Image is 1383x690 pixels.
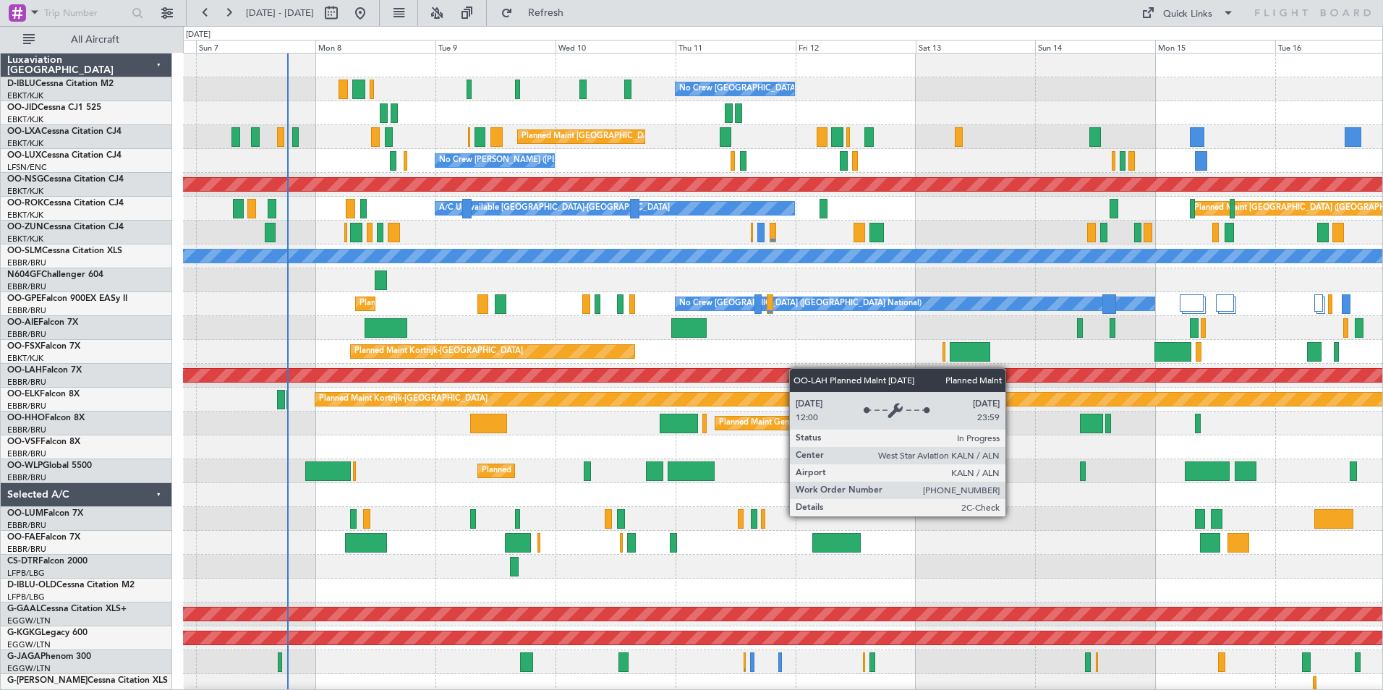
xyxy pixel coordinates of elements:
span: OO-ROK [7,199,43,208]
a: OO-ROKCessna Citation CJ4 [7,199,124,208]
a: OO-SLMCessna Citation XLS [7,247,122,255]
button: Quick Links [1134,1,1241,25]
a: G-KGKGLegacy 600 [7,629,88,637]
a: D-IBLUCessna Citation M2 [7,80,114,88]
span: G-KGKG [7,629,41,637]
a: OO-FSXFalcon 7X [7,342,80,351]
div: Thu 11 [676,40,796,53]
a: LFSN/ENC [7,162,47,173]
span: CS-DTR [7,557,38,566]
a: EBBR/BRU [7,281,46,292]
div: Planned Maint Kortrijk-[GEOGRAPHIC_DATA] [354,341,523,362]
button: All Aircraft [16,28,157,51]
a: EBKT/KJK [7,186,43,197]
div: Quick Links [1163,7,1212,22]
div: Sat 13 [916,40,1036,53]
a: N604GFChallenger 604 [7,271,103,279]
span: OO-GPE [7,294,41,303]
a: OO-LUMFalcon 7X [7,509,83,518]
span: OO-LXA [7,127,41,136]
a: OO-FAEFalcon 7X [7,533,80,542]
a: EBBR/BRU [7,520,46,531]
a: EGGW/LTN [7,663,51,674]
span: Refresh [516,8,576,18]
span: All Aircraft [38,35,153,45]
a: EBBR/BRU [7,425,46,435]
a: OO-JIDCessna CJ1 525 [7,103,101,112]
a: EBBR/BRU [7,472,46,483]
a: EBKT/KJK [7,234,43,244]
a: OO-ELKFalcon 8X [7,390,80,399]
div: Planned Maint [GEOGRAPHIC_DATA] ([GEOGRAPHIC_DATA] National) [359,293,621,315]
span: D-IBLU [7,80,35,88]
a: EBBR/BRU [7,377,46,388]
a: EBKT/KJK [7,138,43,149]
a: EBKT/KJK [7,114,43,125]
a: EGGW/LTN [7,639,51,650]
span: G-GAAL [7,605,41,613]
span: OO-JID [7,103,38,112]
a: OO-VSFFalcon 8X [7,438,80,446]
a: EGGW/LTN [7,616,51,626]
span: OO-ZUN [7,223,43,231]
span: OO-AIE [7,318,38,327]
div: [DATE] [186,29,210,41]
span: OO-ELK [7,390,40,399]
a: OO-GPEFalcon 900EX EASy II [7,294,127,303]
a: G-GAALCessna Citation XLS+ [7,605,127,613]
a: OO-LAHFalcon 7X [7,366,82,375]
span: OO-HHO [7,414,45,422]
div: No Crew [GEOGRAPHIC_DATA] ([GEOGRAPHIC_DATA] National) [679,78,922,100]
a: OO-WLPGlobal 5500 [7,461,92,470]
a: OO-ZUNCessna Citation CJ4 [7,223,124,231]
a: D-IBLU-OLDCessna Citation M2 [7,581,135,589]
a: G-[PERSON_NAME]Cessna Citation XLS [7,676,168,685]
a: EBBR/BRU [7,257,46,268]
div: Wed 10 [556,40,676,53]
a: EBKT/KJK [7,210,43,221]
div: Planned Maint [GEOGRAPHIC_DATA] ([GEOGRAPHIC_DATA] National) [522,126,783,148]
span: G-JAGA [7,652,41,661]
span: OO-LUX [7,151,41,160]
div: Sun 14 [1035,40,1155,53]
span: N604GF [7,271,41,279]
input: Trip Number [44,2,127,24]
span: OO-LAH [7,366,42,375]
a: EBBR/BRU [7,401,46,412]
a: G-JAGAPhenom 300 [7,652,91,661]
div: Tue 9 [435,40,556,53]
span: D-IBLU-OLD [7,581,56,589]
a: EBKT/KJK [7,90,43,101]
span: OO-WLP [7,461,43,470]
span: OO-LUM [7,509,43,518]
span: OO-VSF [7,438,41,446]
div: Planned Maint Kortrijk-[GEOGRAPHIC_DATA] [319,388,488,410]
div: Sun 7 [196,40,316,53]
span: OO-FAE [7,533,41,542]
a: OO-HHOFalcon 8X [7,414,85,422]
span: OO-FSX [7,342,41,351]
a: OO-LUXCessna Citation CJ4 [7,151,122,160]
a: EBKT/KJK [7,353,43,364]
a: EBBR/BRU [7,305,46,316]
a: EBBR/BRU [7,448,46,459]
span: OO-NSG [7,175,43,184]
div: A/C Unavailable [GEOGRAPHIC_DATA]-[GEOGRAPHIC_DATA] [439,197,670,219]
a: OO-LXACessna Citation CJ4 [7,127,122,136]
a: EBBR/BRU [7,329,46,340]
a: OO-NSGCessna Citation CJ4 [7,175,124,184]
button: Refresh [494,1,581,25]
div: Mon 15 [1155,40,1275,53]
div: Fri 12 [796,40,916,53]
a: EBBR/BRU [7,544,46,555]
span: [DATE] - [DATE] [246,7,314,20]
a: LFPB/LBG [7,568,45,579]
a: OO-AIEFalcon 7X [7,318,78,327]
div: Planned Maint Milan (Linate) [482,460,586,482]
a: LFPB/LBG [7,592,45,602]
div: Planned Maint Geneva (Cointrin) [719,412,838,434]
span: OO-SLM [7,247,42,255]
div: No Crew [PERSON_NAME] ([PERSON_NAME]) [439,150,613,171]
div: Mon 8 [315,40,435,53]
a: CS-DTRFalcon 2000 [7,557,88,566]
